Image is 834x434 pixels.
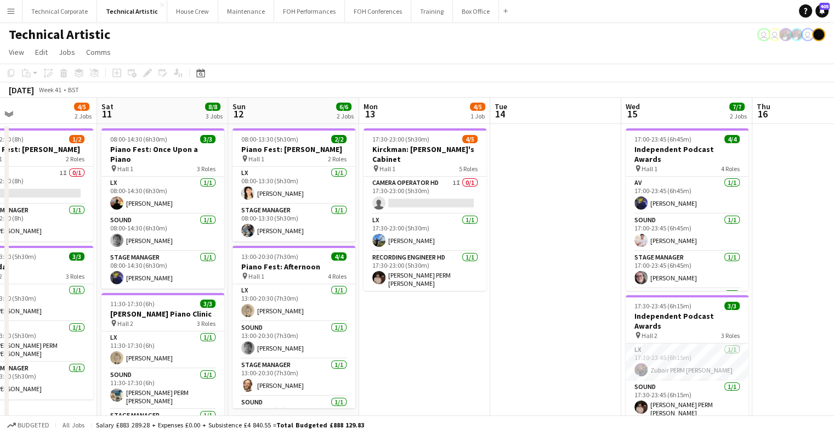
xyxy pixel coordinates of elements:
[117,319,133,328] span: Hall 2
[232,284,355,322] app-card-role: LX1/113:00-20:30 (7h30m)[PERSON_NAME]
[167,1,218,22] button: House Crew
[200,300,215,308] span: 3/3
[721,165,740,173] span: 4 Roles
[18,421,49,429] span: Budgeted
[232,322,355,359] app-card-role: Sound1/113:00-20:30 (7h30m)[PERSON_NAME]
[453,1,499,22] button: Box Office
[232,246,355,408] div: 13:00-20:30 (7h30m)4/4Piano Fest: Afternoon Hall 14 RolesLX1/113:00-20:30 (7h30m)[PERSON_NAME]Sou...
[241,135,298,143] span: 08:00-13:30 (5h30m)
[626,381,748,421] app-card-role: Sound1/117:30-23:45 (6h15m)[PERSON_NAME] PERM [PERSON_NAME]
[730,112,747,120] div: 2 Jobs
[97,1,167,22] button: Technical Artistic
[197,165,215,173] span: 3 Roles
[801,28,814,41] app-user-avatar: Nathan PERM Birdsall
[31,45,52,59] a: Edit
[231,108,246,120] span: 12
[22,1,97,22] button: Technical Corporate
[101,177,224,214] app-card-role: LX1/108:00-14:30 (6h30m)[PERSON_NAME]
[757,102,770,111] span: Thu
[331,135,347,143] span: 2/2
[328,155,347,163] span: 2 Roles
[100,108,114,120] span: 11
[110,135,167,143] span: 08:00-14:30 (6h30m)
[101,144,224,164] h3: Piano Fest: Once Upon a Piano
[69,135,84,143] span: 1/2
[274,1,345,22] button: FOH Performances
[9,84,34,95] div: [DATE]
[69,252,84,261] span: 3/3
[101,128,224,289] div: 08:00-14:30 (6h30m)3/3Piano Fest: Once Upon a Piano Hall 13 RolesLX1/108:00-14:30 (6h30m)[PERSON_...
[493,108,507,120] span: 14
[642,331,657,340] span: Hall 2
[345,1,411,22] button: FOH Conferences
[74,103,89,111] span: 4/5
[372,135,429,143] span: 17:30-23:00 (5h30m)
[779,28,792,41] app-user-avatar: Zubair PERM Dhalla
[790,28,803,41] app-user-avatar: Zubair PERM Dhalla
[336,103,351,111] span: 6/6
[232,396,355,433] app-card-role: Sound1/115:30-20:30 (5h)
[9,26,110,43] h1: Technical Artistic
[248,155,264,163] span: Hall 1
[768,28,781,41] app-user-avatar: Liveforce Admin
[206,112,223,120] div: 3 Jobs
[101,331,224,369] app-card-role: LX1/111:30-17:30 (6h)[PERSON_NAME]
[757,28,770,41] app-user-avatar: Liveforce Admin
[232,167,355,204] app-card-role: LX1/108:00-13:30 (5h30m)[PERSON_NAME]
[364,214,486,251] app-card-role: LX1/117:30-23:00 (5h30m)[PERSON_NAME]
[815,4,829,18] a: 405
[5,419,51,431] button: Budgeted
[364,128,486,291] div: 17:30-23:00 (5h30m)4/5Kirckman: [PERSON_NAME]'s Cabinet Hall 15 RolesCamera Operator HD1I0/117:30...
[642,165,657,173] span: Hall 1
[101,309,224,319] h3: [PERSON_NAME] Piano Clinic
[232,102,246,111] span: Sun
[36,86,64,94] span: Week 41
[248,272,264,280] span: Hall 1
[634,302,691,310] span: 17:30-23:45 (6h15m)
[60,421,87,429] span: All jobs
[364,177,486,214] app-card-role: Camera Operator HD1I0/117:30-23:00 (5h30m)
[495,102,507,111] span: Tue
[812,28,825,41] app-user-avatar: Gabrielle Barr
[634,135,691,143] span: 17:00-23:45 (6h45m)
[626,214,748,251] app-card-role: Sound1/117:00-23:45 (6h45m)[PERSON_NAME]
[819,3,830,10] span: 405
[232,204,355,241] app-card-role: Stage Manager1/108:00-13:30 (5h30m)[PERSON_NAME]
[626,343,748,381] app-card-role: LX1/117:30-23:45 (6h15m)Zubair PERM [PERSON_NAME]
[110,300,155,308] span: 11:30-17:30 (6h)
[232,144,355,154] h3: Piano Fest: [PERSON_NAME]
[626,251,748,289] app-card-role: Stage Manager1/117:00-23:45 (6h45m)[PERSON_NAME]
[218,1,274,22] button: Maintenance
[59,47,75,57] span: Jobs
[459,165,478,173] span: 5 Roles
[205,103,220,111] span: 8/8
[337,112,354,120] div: 2 Jobs
[232,262,355,272] h3: Piano Fest: Afternoon
[101,214,224,251] app-card-role: Sound1/108:00-14:30 (6h30m)[PERSON_NAME]
[54,45,80,59] a: Jobs
[101,251,224,289] app-card-role: Stage Manager1/108:00-14:30 (6h30m)[PERSON_NAME]
[66,272,84,280] span: 3 Roles
[724,302,740,310] span: 3/3
[232,359,355,396] app-card-role: Stage Manager1/113:00-20:30 (7h30m)[PERSON_NAME]
[96,421,364,429] div: Salary £883 289.28 + Expenses £0.00 + Subsistence £4 840.55 =
[101,369,224,409] app-card-role: Sound1/111:30-17:30 (6h)[PERSON_NAME] PERM [PERSON_NAME]
[35,47,48,57] span: Edit
[626,289,748,326] app-card-role: LX1/1
[721,331,740,340] span: 3 Roles
[379,165,395,173] span: Hall 1
[364,144,486,164] h3: Kirckman: [PERSON_NAME]'s Cabinet
[197,319,215,328] span: 3 Roles
[626,144,748,164] h3: Independent Podcast Awards
[328,272,347,280] span: 4 Roles
[68,86,79,94] div: BST
[82,45,115,59] a: Comms
[331,252,347,261] span: 4/4
[4,45,29,59] a: View
[232,128,355,241] div: 08:00-13:30 (5h30m)2/2Piano Fest: [PERSON_NAME] Hall 12 RolesLX1/108:00-13:30 (5h30m)[PERSON_NAME...
[755,108,770,120] span: 16
[364,102,378,111] span: Mon
[75,112,92,120] div: 2 Jobs
[86,47,111,57] span: Comms
[470,103,485,111] span: 4/5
